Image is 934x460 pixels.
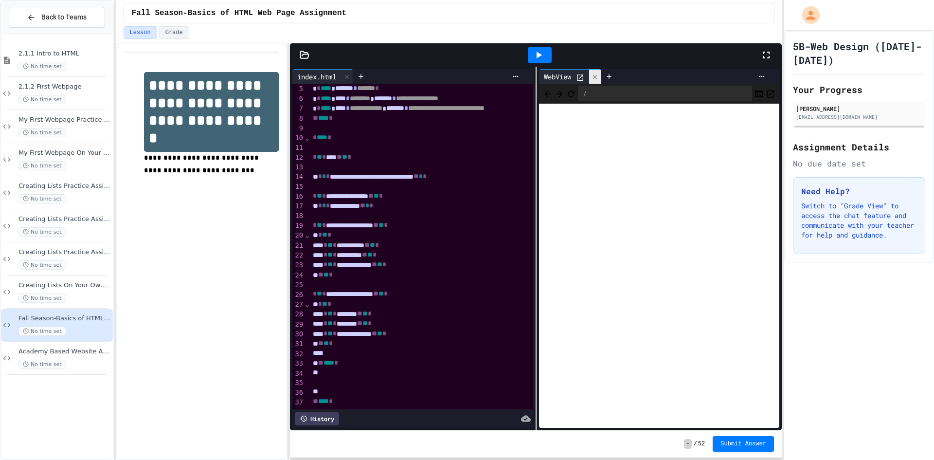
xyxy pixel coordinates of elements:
div: 24 [292,271,305,280]
div: My Account [792,4,822,26]
button: Refresh [566,88,576,99]
p: Switch to "Grade View" to access the chat feature and communicate with your teacher for help and ... [801,201,917,240]
div: 34 [292,369,305,379]
span: / [694,440,697,448]
span: Creating Lists On Your Own Assignment [18,281,111,290]
span: - [684,439,691,449]
div: 17 [292,202,305,211]
span: My First Webpage Practice with Tags [18,116,111,124]
div: 6 [292,94,305,104]
span: No time set [18,62,66,71]
div: 10 [292,133,305,143]
div: 37 [292,398,305,407]
span: No time set [18,128,66,137]
span: Fold line [305,231,309,239]
div: 16 [292,192,305,202]
h3: Need Help? [801,185,917,197]
span: No time set [18,194,66,203]
div: [PERSON_NAME] [796,104,922,113]
span: Back to Teams [41,12,87,22]
div: 32 [292,350,305,359]
div: 7 [292,104,305,113]
div: 14 [292,172,305,182]
div: 23 [292,260,305,270]
button: Open in new tab [766,88,775,99]
div: 18 [292,211,305,221]
button: Back to Teams [9,7,105,28]
div: 31 [292,339,305,349]
div: WebView [539,69,601,84]
span: Creating Lists Practice Assignment 2 [18,215,111,223]
span: No time set [18,327,66,336]
button: Submit Answer [713,436,774,452]
div: index.html [292,69,353,84]
div: 27 [292,300,305,310]
span: No time set [18,294,66,303]
span: 2.1.2 First Webpage [18,83,111,91]
button: Console [754,88,764,99]
div: 21 [292,241,305,251]
div: WebView [539,72,576,82]
span: 2.1.1 Intro to HTML [18,50,111,58]
div: index.html [292,72,341,82]
div: 5 [292,84,305,94]
div: 29 [292,320,305,330]
span: Fall Season-Basics of HTML Web Page Assignment [18,314,111,323]
h2: Your Progress [793,83,925,96]
div: 15 [292,182,305,192]
div: 33 [292,359,305,368]
span: My First Webpage On Your Own Assignment [18,149,111,157]
div: 9 [292,124,305,133]
span: Creating Lists Practice Assignment 3 [18,248,111,257]
span: No time set [18,161,66,170]
div: 22 [292,251,305,260]
div: 30 [292,330,305,339]
span: Forward [555,87,564,99]
span: Creating Lists Practice Assignment 1 [18,182,111,190]
div: / [578,86,752,101]
div: [EMAIL_ADDRESS][DOMAIN_NAME] [796,113,922,121]
span: No time set [18,227,66,237]
div: 20 [292,231,305,240]
div: 13 [292,163,305,172]
div: 12 [292,153,305,163]
div: 36 [292,388,305,398]
h2: Assignment Details [793,140,925,154]
span: Academy Based Website Assignment [18,348,111,356]
div: 35 [292,378,305,388]
button: Grade [159,26,189,39]
div: 26 [292,290,305,300]
div: 25 [292,280,305,290]
h1: 5B-Web Design ([DATE]-[DATE]) [793,39,925,67]
iframe: Web Preview [539,104,779,428]
span: No time set [18,260,66,270]
span: 52 [698,440,705,448]
span: No time set [18,95,66,104]
span: Back [543,87,553,99]
span: Submit Answer [720,440,766,448]
span: Fold line [305,134,309,142]
span: Fall Season-Basics of HTML Web Page Assignment [132,7,347,19]
div: History [295,412,339,425]
div: 28 [292,310,305,319]
div: 8 [292,114,305,124]
span: Fold line [305,300,309,308]
span: No time set [18,360,66,369]
div: 11 [292,143,305,153]
div: No due date set [793,158,925,169]
div: 19 [292,221,305,231]
button: Lesson [124,26,157,39]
